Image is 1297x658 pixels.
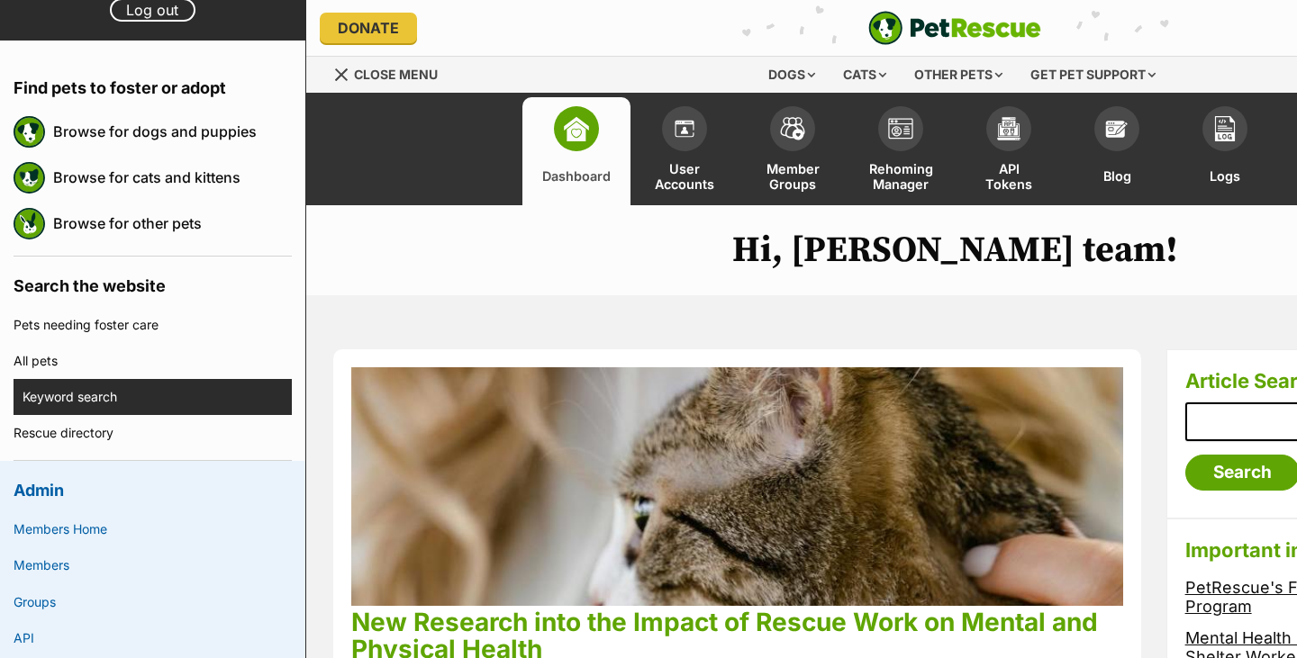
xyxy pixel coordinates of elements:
[1171,97,1279,205] a: Logs
[868,11,1041,45] a: PetRescue
[869,160,933,192] span: Rehoming Manager
[14,116,45,148] img: petrescue logo
[868,11,1041,45] img: logo-e224e6f780fb5917bec1dbf3a21bbac754714ae5b6737aabdf751b685950b380.svg
[955,97,1063,205] a: API Tokens
[1018,57,1168,93] div: Get pet support
[672,116,697,141] img: members-icon-d6bcda0bfb97e5ba05b48644448dc2971f67d37433e5abca221da40c41542bd5.svg
[14,584,292,620] a: Groups
[14,511,292,547] a: Members Home
[333,57,450,89] a: Menu
[53,113,292,150] a: Browse for dogs and puppies
[780,117,805,140] img: team-members-icon-5396bd8760b3fe7c0b43da4ab00e1e3bb1a5d9ba89233759b79545d2d3fc5d0d.svg
[1210,160,1240,192] span: Logs
[354,67,438,82] span: Close menu
[830,57,899,93] div: Cats
[14,208,45,239] img: petrescue logo
[14,461,292,511] h4: Admin
[53,158,292,196] a: Browse for cats and kittens
[847,97,955,205] a: Rehoming Manager
[14,343,292,379] a: All pets
[14,162,45,194] img: petrescue logo
[996,116,1021,141] img: api-icon-849e3a9e6f871e3acf1f60245d25b4cd0aad652aa5f5372336901a6a67317bd8.svg
[53,204,292,242] a: Browse for other pets
[761,160,824,192] span: Member Groups
[1212,116,1238,141] img: logs-icon-5bf4c29380941ae54b88474b1138927238aebebbc450bc62c8517511492d5a22.svg
[977,160,1040,192] span: API Tokens
[630,97,739,205] a: User Accounts
[756,57,828,93] div: Dogs
[542,160,611,192] span: Dashboard
[564,116,589,141] img: dashboard-icon-eb2f2d2d3e046f16d808141f083e7271f6b2e854fb5c12c21221c1fb7104beca.svg
[888,118,913,140] img: group-profile-icon-3fa3cf56718a62981997c0bc7e787c4b2cf8bcc04b72c1350f741eb67cf2f40e.svg
[14,59,292,109] h4: Find pets to foster or adopt
[14,415,292,451] a: Rescue directory
[902,57,1015,93] div: Other pets
[653,160,716,192] span: User Accounts
[351,367,1123,606] img: phpu68lcuz3p4idnkqkn.jpg
[522,97,630,205] a: Dashboard
[1104,116,1129,141] img: blogs-icon-e71fceff818bbaa76155c998696f2ea9b8fc06abc828b24f45ee82a475c2fd99.svg
[1103,160,1131,192] span: Blog
[23,379,292,415] a: Keyword search
[14,620,292,656] a: API
[14,547,292,583] a: Members
[14,307,292,343] a: Pets needing foster care
[739,97,847,205] a: Member Groups
[320,13,417,43] a: Donate
[14,257,292,307] h4: Search the website
[1063,97,1171,205] a: Blog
